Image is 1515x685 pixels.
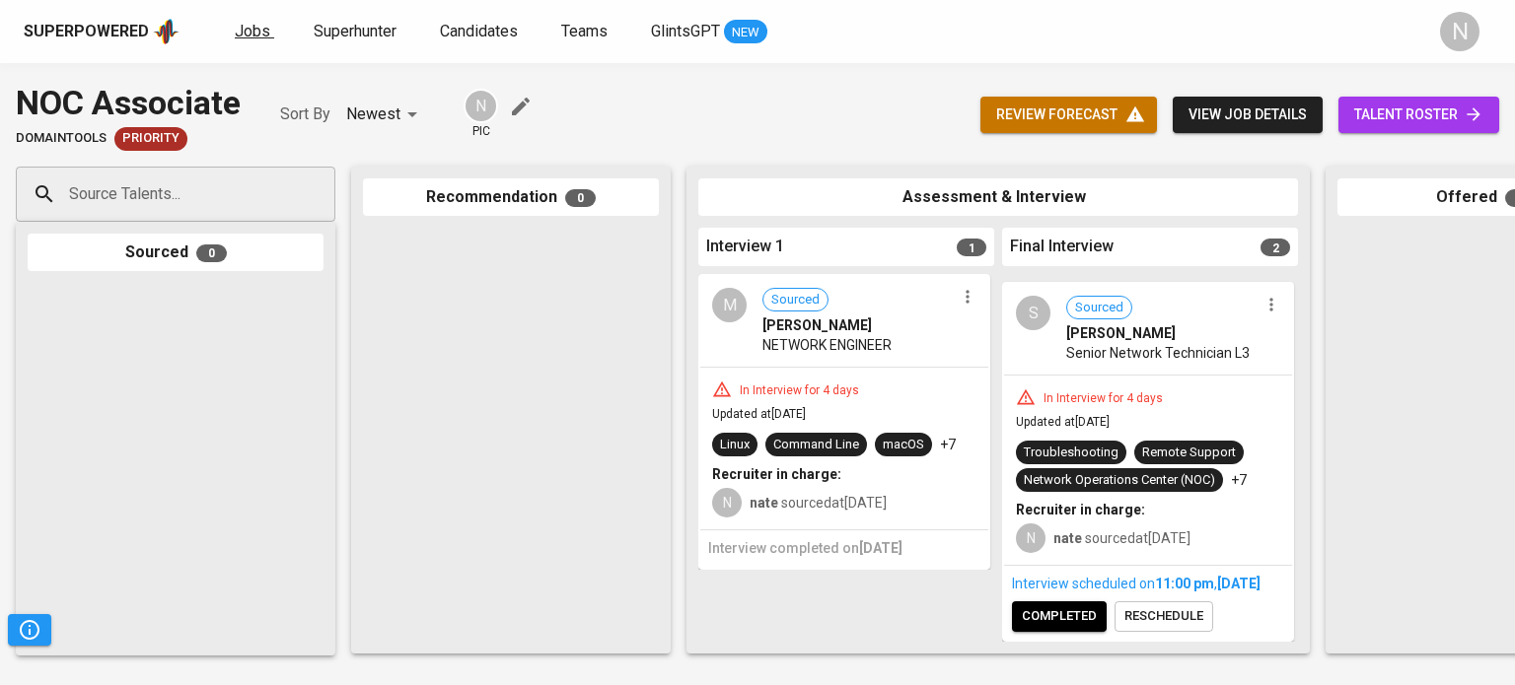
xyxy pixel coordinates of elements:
p: Sort By [280,103,330,126]
span: NETWORK ENGINEER [762,335,892,355]
span: 0 [196,244,227,262]
span: Jobs [235,22,270,40]
div: MSourced[PERSON_NAME]NETWORK ENGINEERIn Interview for 4 daysUpdated at[DATE]LinuxCommand LinemacO... [698,274,990,570]
span: Updated at [DATE] [712,407,806,421]
div: N [464,89,498,123]
div: Network Operations Center (NOC) [1024,471,1215,490]
button: view job details [1173,97,1323,133]
span: Candidates [440,22,518,40]
button: completed [1012,601,1107,632]
span: Sourced [1067,299,1131,317]
div: Newest [346,97,424,133]
span: Superhunter [314,22,397,40]
span: 11:00 PM [1155,576,1214,591]
span: completed [1022,605,1097,628]
span: [PERSON_NAME] [1066,323,1176,343]
span: Updated at [DATE] [1016,415,1110,429]
div: In Interview for 4 days [732,382,867,399]
b: nate [1053,530,1082,546]
div: N [1440,12,1479,51]
div: N [712,488,742,517]
span: [PERSON_NAME] [762,315,872,335]
img: app logo [153,17,180,46]
div: S [1016,296,1050,330]
p: +7 [1231,470,1247,490]
a: Superhunter [314,20,400,44]
div: NOC Associate [16,79,241,127]
span: 0 [565,189,596,207]
button: Pipeline Triggers [8,614,51,646]
span: Priority [114,129,187,148]
span: NEW [724,23,767,42]
span: GlintsGPT [651,22,720,40]
div: Superpowered [24,21,149,43]
span: view job details [1189,103,1307,127]
h6: Interview completed on [708,538,980,560]
span: talent roster [1354,103,1483,127]
span: [DATE] [859,540,902,556]
span: Interview 1 [706,236,784,258]
a: Candidates [440,20,522,44]
span: 2 [1261,239,1290,256]
span: [DATE] [1217,576,1261,591]
a: Superpoweredapp logo [24,17,180,46]
div: Command Line [773,436,859,454]
span: review forecast [996,103,1141,127]
div: Troubleshooting [1024,444,1118,462]
span: Senior Network Technician L3 [1066,343,1250,363]
span: reschedule [1124,605,1203,628]
span: sourced at [DATE] [750,495,887,511]
button: reschedule [1115,601,1213,632]
span: Sourced [763,291,828,309]
a: GlintsGPT NEW [651,20,767,44]
b: Recruiter in charge: [712,466,841,482]
div: N [1016,523,1046,553]
div: macOS [883,436,924,454]
b: Recruiter in charge: [1016,502,1145,517]
button: Open [325,192,328,196]
b: nate [750,495,778,511]
div: Interview scheduled on , [1012,574,1284,593]
a: Jobs [235,20,274,44]
span: 1 [957,239,986,256]
a: Teams [561,20,612,44]
div: SSourced[PERSON_NAME]Senior Network Technician L3In Interview for 4 daysUpdated at[DATE]Troublesh... [1002,282,1294,642]
p: +7 [940,435,956,454]
div: Recommendation [363,178,659,217]
div: M [712,288,747,322]
div: In Interview for 4 days [1036,390,1171,407]
span: DomainTools [16,129,107,148]
div: Linux [720,436,750,454]
span: sourced at [DATE] [1053,530,1190,546]
div: Remote Support [1142,444,1236,462]
button: review forecast [980,97,1157,133]
div: New Job received from Demand Team, Client Priority [114,127,187,151]
span: Teams [561,22,608,40]
div: Sourced [28,234,324,272]
div: Assessment & Interview [698,178,1298,217]
a: talent roster [1338,97,1499,133]
div: pic [464,89,498,140]
p: Newest [346,103,400,126]
span: Final Interview [1010,236,1114,258]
